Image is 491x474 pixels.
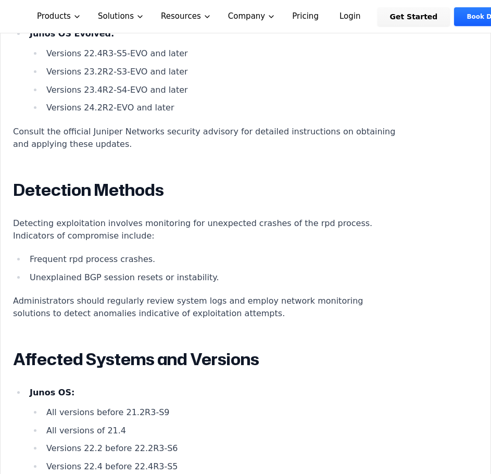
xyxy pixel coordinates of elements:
li: Versions 22.4R3-S5-EVO and later [43,47,401,60]
a: Get Started [377,7,450,26]
li: Versions 23.4R2-S4-EVO and later [43,84,401,96]
li: Frequent rpd process crashes. [26,253,401,266]
li: Versions 22.4 before 22.4R3-S5 [43,460,401,473]
a: Login [327,7,373,26]
p: Consult the official Juniper Networks security advisory for detailed instructions on obtaining an... [13,126,400,151]
li: Versions 22.2 before 22.2R3-S6 [43,442,401,455]
li: Versions 23.2R2-S3-EVO and later [43,66,401,78]
li: Versions 24.2R2-EVO and later [43,102,401,114]
li: All versions before 21.2R3-S9 [43,406,401,419]
h2: Affected Systems and Versions [13,349,400,370]
strong: Junos OS Evolved: [30,29,114,39]
li: Unexplained BGP session resets or instability. [26,271,401,284]
strong: Junos OS: [30,388,74,397]
p: Detecting exploitation involves monitoring for unexpected crashes of the rpd process. Indicators ... [13,217,400,242]
li: All versions of 21.4 [43,425,401,437]
h2: Detection Methods [13,180,400,201]
p: Administrators should regularly review system logs and employ network monitoring solutions to det... [13,295,400,320]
